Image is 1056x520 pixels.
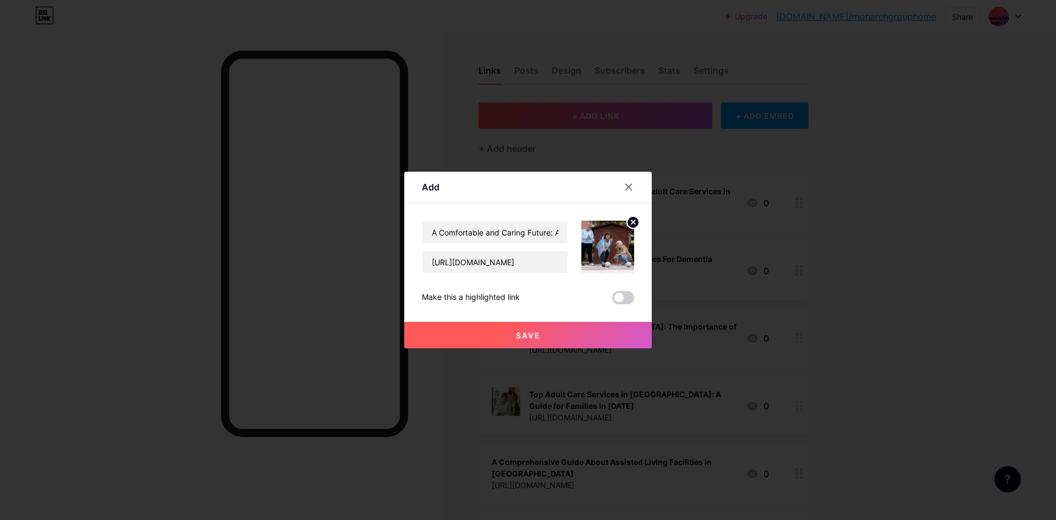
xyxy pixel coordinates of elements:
[404,322,652,348] button: Save
[422,251,568,273] input: URL
[422,180,439,194] div: Add
[422,221,568,243] input: Title
[516,331,541,340] span: Save
[581,221,634,273] img: link_thumbnail
[422,291,520,304] div: Make this a highlighted link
